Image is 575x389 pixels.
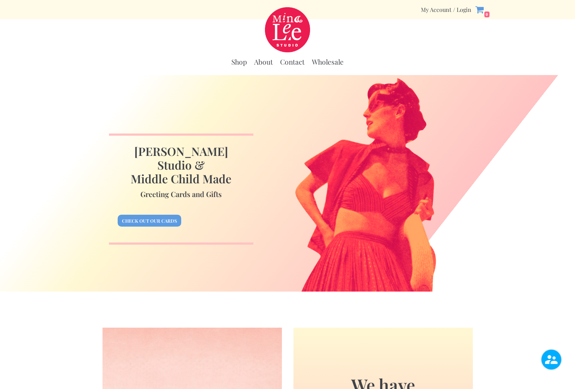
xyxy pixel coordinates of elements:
[312,57,344,66] a: Wholesale
[231,57,247,66] a: Shop
[280,57,305,66] a: Contact
[118,215,181,227] a: Check out our cards
[484,11,490,18] span: 0
[118,191,245,198] h4: Greeting Cards and Gifts
[231,54,344,70] div: Primary Menu
[541,350,561,370] img: user.png
[475,5,490,14] a: 0
[421,6,471,13] div: Secondary Menu
[254,57,273,66] a: About
[118,144,245,186] h1: [PERSON_NAME] Studio & Middle Child Made
[265,7,310,52] a: Mina Lee Studio
[421,6,471,13] a: My Account / Login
